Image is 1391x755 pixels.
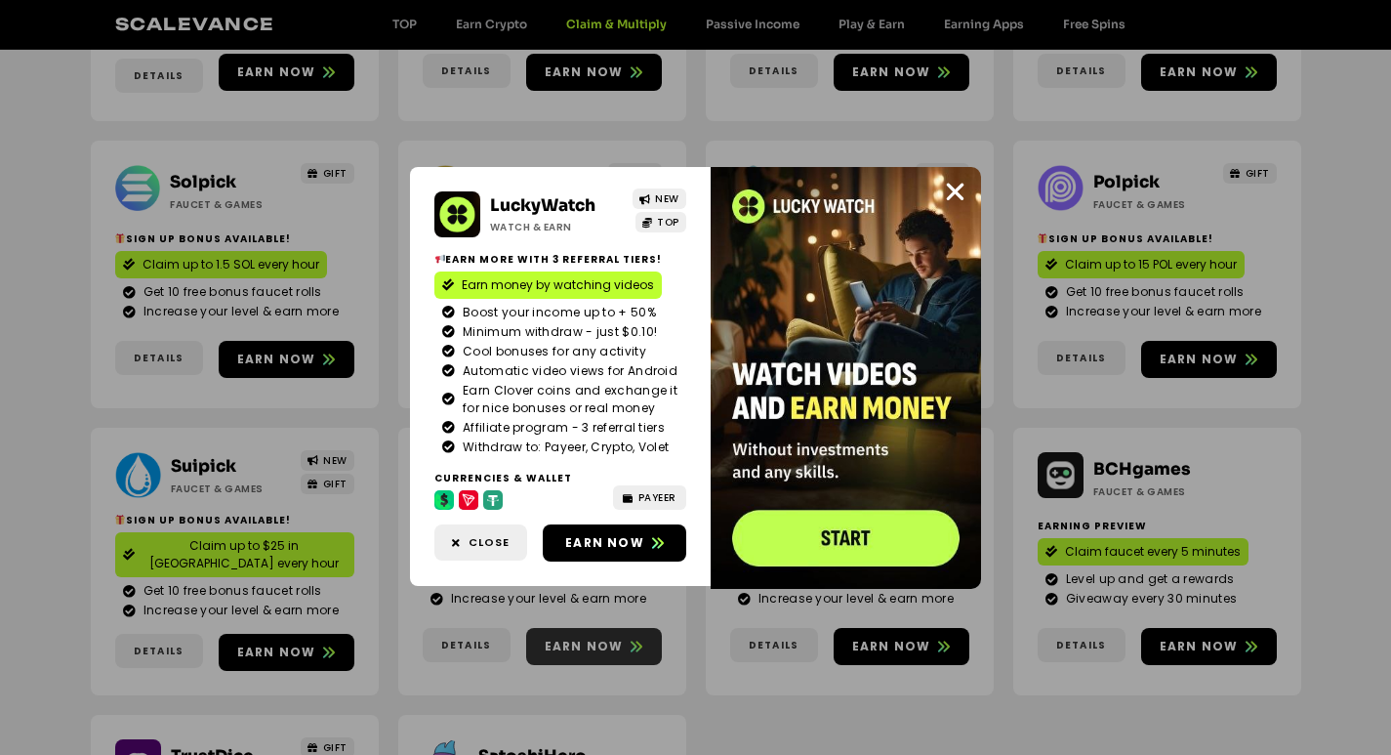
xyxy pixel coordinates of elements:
[943,180,967,204] a: Close
[469,534,510,551] span: Close
[458,362,677,380] span: Automatic video views for Android
[462,276,654,294] span: Earn money by watching videos
[458,382,678,417] span: Earn Clover coins and exchange it for nice bonuses or real money
[565,534,644,552] span: Earn now
[458,439,669,456] span: Withdraw to: Payeer, Crypto, Volet
[434,471,686,485] h2: Currencies & Wallet
[633,189,686,209] a: NEW
[434,524,527,561] a: Close
[613,485,686,510] a: PAYEER
[458,323,657,341] span: Minimum withdraw - just $0.10!
[635,212,686,232] a: TOP
[490,220,619,234] h2: Watch & Earn
[458,343,646,360] span: Cool bonuses for any activity
[434,252,686,267] h2: Earn more with 3 referral Tiers!
[435,254,445,264] img: 📢
[657,215,679,230] span: TOP
[458,419,665,437] span: Affiliate program - 3 referral tiers
[543,524,686,562] a: Earn now
[490,195,595,216] a: LuckyWatch
[458,304,656,321] span: Boost your income up to + 50%
[655,191,679,206] span: NEW
[638,490,676,505] span: PAYEER
[434,272,662,299] a: Earn money by watching videos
